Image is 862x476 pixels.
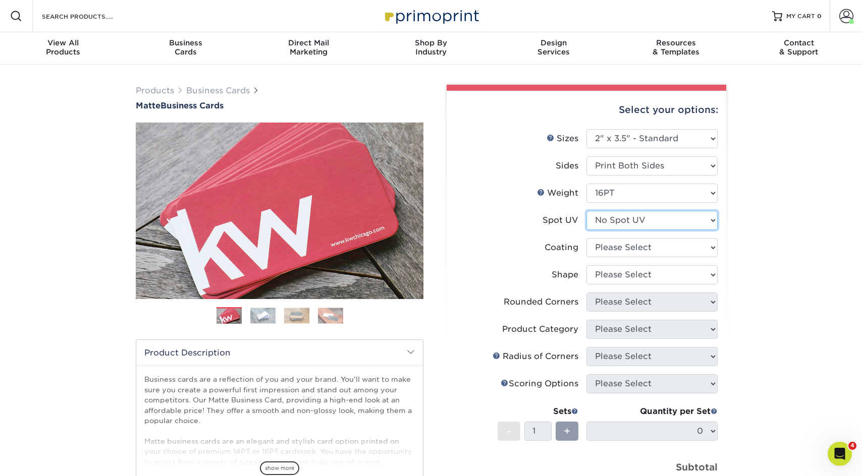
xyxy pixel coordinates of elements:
[564,424,570,439] span: +
[817,13,822,20] span: 0
[547,133,578,145] div: Sizes
[737,32,860,65] a: Contact& Support
[504,296,578,308] div: Rounded Corners
[492,38,615,47] span: Design
[507,424,511,439] span: -
[543,214,578,226] div: Spot UV
[501,378,578,390] div: Scoring Options
[136,101,160,110] span: Matte
[125,32,247,65] a: BusinessCards
[2,38,125,47] span: View All
[615,38,737,47] span: Resources
[247,32,370,65] a: Direct MailMarketing
[370,32,493,65] a: Shop ByIndustry
[848,442,856,450] span: 4
[676,461,718,472] strong: Subtotal
[247,38,370,56] div: Marketing
[492,38,615,56] div: Services
[125,38,247,56] div: Cards
[786,12,815,21] span: MY CART
[737,38,860,47] span: Contact
[455,91,718,129] div: Select your options:
[217,304,242,329] img: Business Cards 01
[125,38,247,47] span: Business
[186,86,250,95] a: Business Cards
[284,308,309,323] img: Business Cards 03
[2,38,125,56] div: Products
[545,242,578,254] div: Coating
[41,10,139,22] input: SEARCH PRODUCTS.....
[537,187,578,199] div: Weight
[493,350,578,363] div: Radius of Corners
[136,67,423,354] img: Matte 01
[498,405,578,418] div: Sets
[552,269,578,281] div: Shape
[370,38,493,47] span: Shop By
[737,38,860,56] div: & Support
[502,323,578,335] div: Product Category
[250,308,276,323] img: Business Cards 02
[136,86,174,95] a: Products
[260,461,299,475] span: show more
[615,32,737,65] a: Resources& Templates
[370,38,493,56] div: Industry
[556,160,578,172] div: Sides
[615,38,737,56] div: & Templates
[828,442,852,466] iframe: Intercom live chat
[247,38,370,47] span: Direct Mail
[492,32,615,65] a: DesignServices
[136,340,423,366] h2: Product Description
[136,101,423,110] a: MatteBusiness Cards
[136,101,423,110] h1: Business Cards
[586,405,718,418] div: Quantity per Set
[2,32,125,65] a: View AllProducts
[381,5,481,27] img: Primoprint
[318,308,343,323] img: Business Cards 04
